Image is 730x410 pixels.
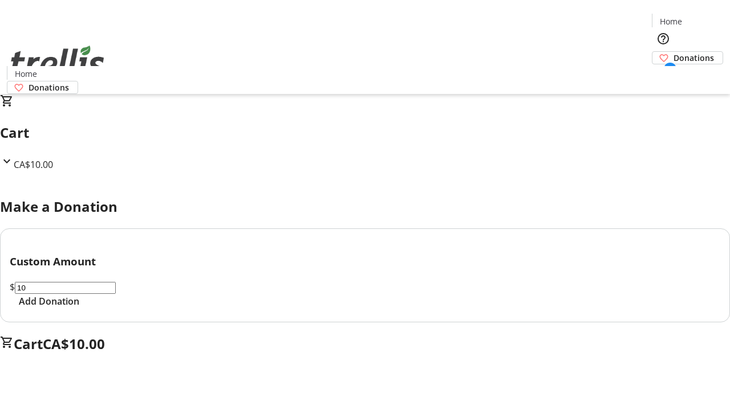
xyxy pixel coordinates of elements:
[652,51,723,64] a: Donations
[15,282,116,294] input: Donation Amount
[14,158,53,171] span: CA$10.00
[652,15,689,27] a: Home
[10,294,88,308] button: Add Donation
[15,68,37,80] span: Home
[19,294,79,308] span: Add Donation
[7,81,78,94] a: Donations
[674,52,714,64] span: Donations
[652,27,675,50] button: Help
[7,33,108,90] img: Orient E2E Organization xzK6rAxTjD's Logo
[43,334,105,353] span: CA$10.00
[10,281,15,293] span: $
[7,68,44,80] a: Home
[660,15,682,27] span: Home
[10,253,720,269] h3: Custom Amount
[652,64,675,87] button: Cart
[29,81,69,93] span: Donations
